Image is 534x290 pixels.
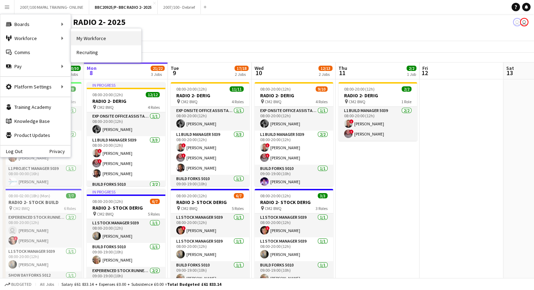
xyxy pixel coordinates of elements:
app-user-avatar: Grace Shorten [520,18,528,26]
app-card-role: L1 Build Manager 50392/208:00-20:00 (12h)![PERSON_NAME]![PERSON_NAME] [255,131,333,165]
span: CM2 8WQ [181,99,198,104]
span: 4 Roles [148,105,160,110]
span: 12/13 [318,66,332,71]
a: Product Updates [0,128,71,142]
span: ! [182,153,186,158]
span: CM2 8WQ [265,99,282,104]
span: 1 Role [401,99,411,104]
span: 9/10 [316,86,328,92]
div: Pay [0,59,71,73]
div: Workforce [0,31,71,45]
div: 5 Jobs [67,72,80,77]
div: 1 Job [407,72,416,77]
span: 4 Roles [316,99,328,104]
span: 08:00-20:00 (12h) [176,193,207,198]
a: Knowledge Base [0,114,71,128]
span: 11/11 [230,86,244,92]
h3: RADIO 2- DERIG [171,92,249,99]
h3: RADIO 2- DERIG [255,92,333,99]
span: ! [182,143,186,147]
span: CM2 8WQ [181,206,198,211]
span: 4 Roles [232,99,244,104]
span: 10 [253,69,264,77]
span: 17/18 [235,66,249,71]
span: ! [265,143,270,147]
a: My Workforce [71,31,141,45]
app-card-role: L1 Build Manager 50392/208:00-20:00 (12h)![PERSON_NAME]![PERSON_NAME] [338,107,417,141]
a: Comms [0,45,71,59]
app-card-role: Exp Onsite Office Assistant 50121/108:00-20:00 (12h)[PERSON_NAME] [87,112,165,136]
span: 21/22 [151,66,165,71]
span: 08:00-20:00 (12h) [92,92,123,97]
span: 2/2 [407,66,416,71]
span: 5 Roles [232,206,244,211]
span: 11 [337,69,347,77]
app-card-role: Build Forks 50101/109:00-19:00 (10h)[PERSON_NAME] [171,261,249,285]
app-job-card: 08:00-20:00 (12h)3/3RADIO 2- STOCK DERIG CM2 8WQ3 RolesL1 Stock Manager 50391/108:00-20:00 (12h)!... [255,189,333,285]
span: 50/50 [67,66,81,71]
app-job-card: 08:00-20:00 (12h)2/2RADIO 2- DERIG CM2 8WQ1 RoleL1 Build Manager 50392/208:00-20:00 (12h)![PERSON... [338,82,417,141]
h3: RADIO 2- DERIG [338,92,417,99]
span: Tue [171,65,179,71]
span: All jobs [39,282,55,287]
a: Training Academy [0,100,71,114]
span: 6/7 [150,199,160,204]
div: 2 Jobs [319,72,332,77]
a: Recruiting [71,45,141,59]
app-card-role: Exp Onsite Office Assistant 50121/108:00-20:00 (12h)[PERSON_NAME] [255,107,333,131]
span: 12/12 [146,92,160,97]
div: Platform Settings [0,80,71,94]
span: Mon [87,65,97,71]
app-card-role: L1 Build Manager 50393/308:00-20:00 (12h)![PERSON_NAME]![PERSON_NAME][PERSON_NAME] [171,131,249,175]
a: Privacy [50,149,71,154]
span: 12 [421,69,428,77]
span: ! [14,236,18,240]
button: Budgeted [4,281,33,288]
span: Sat [506,65,514,71]
span: CM2 8WQ [97,211,114,217]
app-card-role: Build Forks 50101/109:00-19:00 (10h) [171,175,249,199]
span: ! [265,226,270,230]
app-card-role: L1 Stock Manager 50391/108:00-20:00 (12h)[PERSON_NAME] [171,237,249,261]
span: Budgeted [11,282,32,287]
span: CM2 8WQ [349,99,365,104]
app-card-role: Build Forks 50101/109:00-19:00 (10h)[PERSON_NAME] [255,165,333,189]
app-card-role: Build Forks 50101/109:00-19:00 (10h)[PERSON_NAME] [87,243,165,267]
app-card-role: L1 Stock Manager 50391/108:00-20:00 (12h)[PERSON_NAME] [3,248,81,271]
span: ! [265,153,270,158]
app-card-role: L1 Stock Manager 50391/108:00-20:00 (12h)[PERSON_NAME] [255,237,333,261]
span: CM2 8WQ [13,206,30,211]
app-card-role: L1 Stock Manager 50391/108:00-20:00 (12h)[PERSON_NAME] [87,219,165,243]
span: 5 Roles [148,211,160,217]
app-user-avatar: Grace Shorten [513,18,521,26]
h3: RADIO 2- STOCK BUILD [3,199,81,205]
span: ! [349,130,354,134]
button: 2007/100 - Debrief [158,0,201,14]
span: ! [349,119,354,124]
span: CM2 8WQ [265,206,282,211]
h3: RADIO 2- STOCK DERIG [87,205,165,211]
span: 08:00-20:00 (12h) [92,199,123,204]
div: 3 Jobs [151,72,164,77]
h3: RADIO 2- DERIG [87,98,165,104]
span: Total Budgeted £61 833.14 [167,282,221,287]
div: In progress [87,189,165,195]
span: Wed [255,65,264,71]
app-job-card: 08:00-20:00 (12h)11/11RADIO 2- DERIG CM2 8WQ4 RolesExp Onsite Office Assistant 50121/108:00-20:00... [171,82,249,186]
app-card-role: L1 Stock Manager 50391/108:00-20:00 (12h)![PERSON_NAME] [171,213,249,237]
span: Thu [338,65,347,71]
app-card-role: L1 Build Manager 50393/308:00-20:00 (12h)![PERSON_NAME]![PERSON_NAME][PERSON_NAME] [87,136,165,180]
span: 6/7 [234,193,244,198]
app-job-card: In progress08:00-20:00 (12h)12/12RADIO 2- DERIG CM2 8WQ4 RolesExp Onsite Office Assistant 50121/1... [87,82,165,186]
span: 08:00-02:00 (18h) (Mon) [8,193,50,198]
span: 3 Roles [316,206,328,211]
button: BBC20925/P- BBC RADIO 2- 2025 [89,0,158,14]
div: Boards [0,17,71,31]
app-job-card: 08:00-20:00 (12h)9/10RADIO 2- DERIG CM2 8WQ4 RolesExp Onsite Office Assistant 50121/108:00-20:00 ... [255,82,333,186]
span: 8 [86,69,97,77]
span: 13 [505,69,514,77]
